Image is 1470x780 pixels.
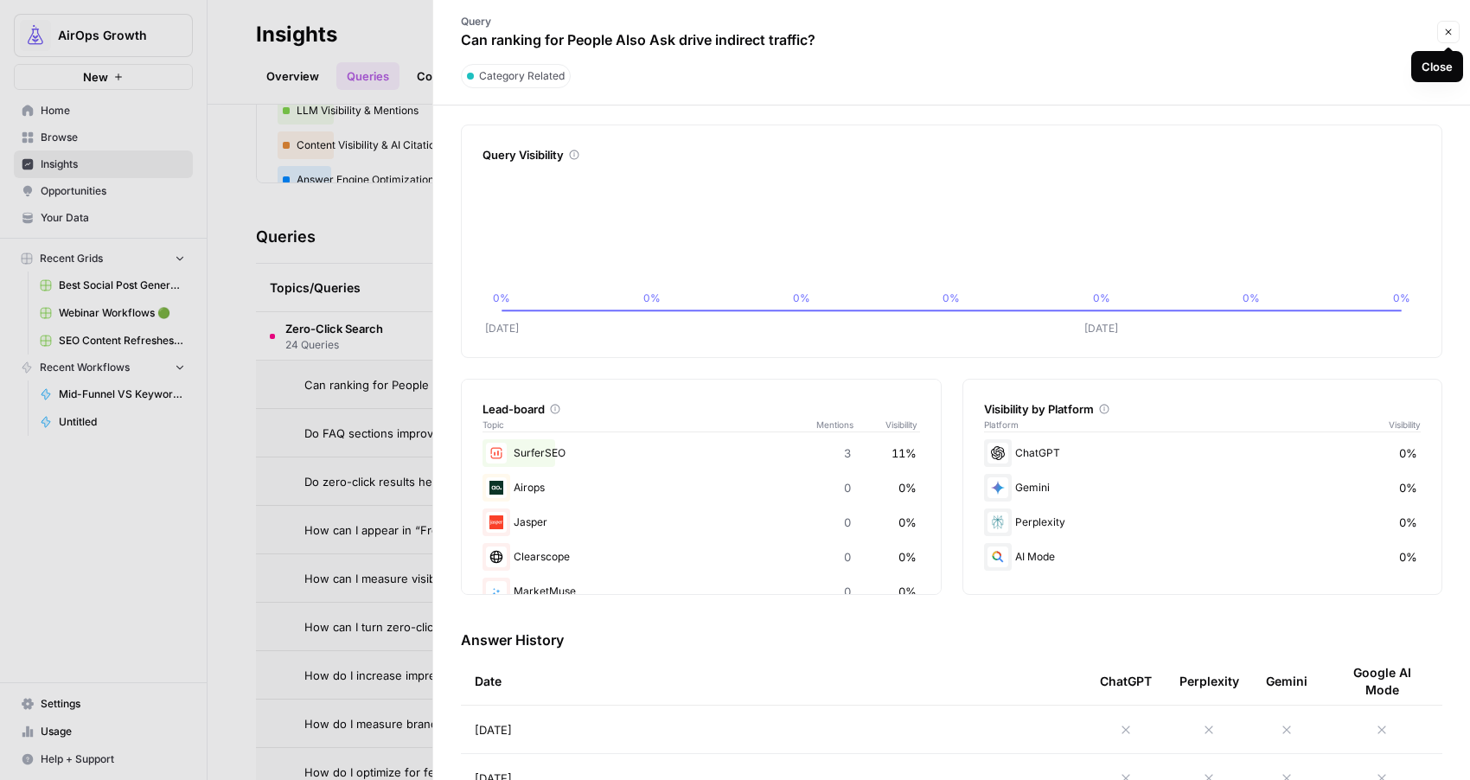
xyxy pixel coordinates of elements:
div: Perplexity [984,508,1422,536]
tspan: 0% [1093,291,1110,304]
div: SurferSEO [483,439,920,467]
span: 0% [898,548,917,566]
span: 0 [844,514,851,531]
img: 8as9tpzhc348q5rxcvki1oae0hhd [486,581,507,602]
span: Topic [483,418,816,432]
div: Gemini [1266,657,1307,705]
tspan: 0% [1393,291,1410,304]
p: Can ranking for People Also Ask drive indirect traffic? [461,29,815,50]
tspan: 0% [493,291,510,304]
span: Mentions [816,418,885,432]
span: 0% [1399,444,1417,462]
span: 0% [898,514,917,531]
span: Visibility [885,418,920,432]
div: Close [1422,58,1453,75]
div: MarketMuse [483,578,920,605]
span: 0% [1399,479,1417,496]
div: Visibility by Platform [984,400,1422,418]
h3: Answer History [461,630,1442,650]
span: [DATE] [475,721,512,738]
div: ChatGPT [984,439,1422,467]
p: Query [461,14,815,29]
span: 0 [844,548,851,566]
span: 0% [1399,548,1417,566]
img: yjux4x3lwinlft1ym4yif8lrli78 [486,477,507,498]
div: AI Mode [984,543,1422,571]
div: Perplexity [1179,657,1239,705]
div: ChatGPT [1100,657,1152,705]
span: 0% [898,479,917,496]
span: 0% [1399,514,1417,531]
div: Gemini [984,474,1422,502]
span: 3 [844,444,851,462]
div: Jasper [483,508,920,536]
div: Google AI Mode [1335,657,1428,705]
img: w57jo3udkqo1ra9pp5ane7em8etm [486,443,507,464]
img: fp0dg114vt0u1b5c1qb312y1bryo [486,512,507,533]
tspan: [DATE] [1084,322,1118,335]
span: Visibility [1389,418,1421,432]
div: Date [475,657,1072,705]
span: 0 [844,479,851,496]
span: 11% [892,444,917,462]
div: Lead-board [483,400,920,418]
div: Clearscope [483,543,920,571]
tspan: 0% [793,291,810,304]
span: 0% [898,583,917,600]
tspan: 0% [1243,291,1260,304]
tspan: [DATE] [485,322,519,335]
div: Airops [483,474,920,502]
div: Query Visibility [483,146,1421,163]
span: 0 [844,583,851,600]
span: Category Related [479,68,565,84]
span: Platform [984,418,1019,432]
tspan: 0% [943,291,961,304]
tspan: 0% [643,291,661,304]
